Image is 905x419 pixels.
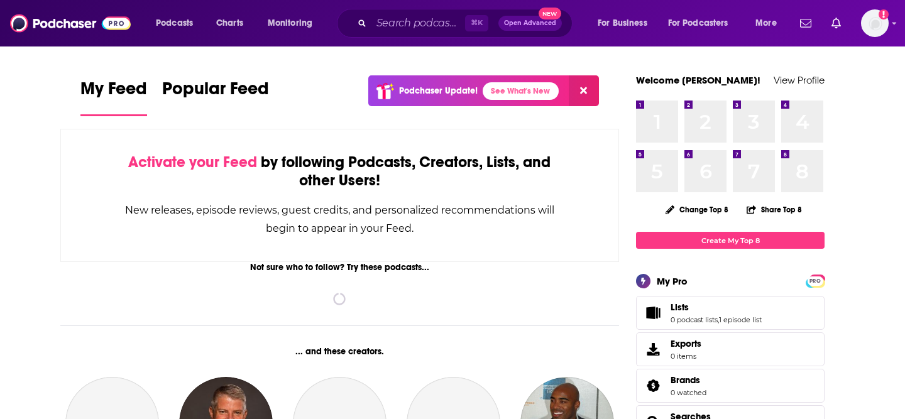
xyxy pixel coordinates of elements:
[671,388,706,397] a: 0 watched
[147,13,209,33] button: open menu
[671,374,706,386] a: Brands
[671,302,762,313] a: Lists
[671,338,701,349] span: Exports
[808,276,823,285] a: PRO
[60,262,619,273] div: Not sure who to follow? Try these podcasts...
[10,11,131,35] img: Podchaser - Follow, Share and Rate Podcasts
[349,9,584,38] div: Search podcasts, credits, & more...
[399,85,478,96] p: Podchaser Update!
[128,153,257,171] span: Activate your Feed
[861,9,889,37] span: Logged in as kkitamorn
[162,78,269,107] span: Popular Feed
[124,201,556,237] div: New releases, episode reviews, guest credits, and personalized recommendations will begin to appe...
[60,346,619,357] div: ... and these creators.
[658,202,736,217] button: Change Top 8
[755,14,777,32] span: More
[671,315,718,324] a: 0 podcast lists
[774,74,825,86] a: View Profile
[861,9,889,37] button: Show profile menu
[636,74,760,86] a: Welcome [PERSON_NAME]!
[162,78,269,116] a: Popular Feed
[671,374,700,386] span: Brands
[483,82,559,100] a: See What's New
[746,197,803,222] button: Share Top 8
[718,315,719,324] span: ,
[636,369,825,403] span: Brands
[259,13,329,33] button: open menu
[795,13,816,34] a: Show notifications dropdown
[598,14,647,32] span: For Business
[640,304,666,322] a: Lists
[660,13,747,33] button: open menu
[826,13,846,34] a: Show notifications dropdown
[504,20,556,26] span: Open Advanced
[657,275,688,287] div: My Pro
[636,296,825,330] span: Lists
[879,9,889,19] svg: Add a profile image
[808,276,823,286] span: PRO
[539,8,561,19] span: New
[465,15,488,31] span: ⌘ K
[671,302,689,313] span: Lists
[498,16,562,31] button: Open AdvancedNew
[671,352,701,361] span: 0 items
[636,232,825,249] a: Create My Top 8
[371,13,465,33] input: Search podcasts, credits, & more...
[124,153,556,190] div: by following Podcasts, Creators, Lists, and other Users!
[156,14,193,32] span: Podcasts
[208,13,251,33] a: Charts
[268,14,312,32] span: Monitoring
[636,332,825,366] a: Exports
[861,9,889,37] img: User Profile
[719,315,762,324] a: 1 episode list
[668,14,728,32] span: For Podcasters
[80,78,147,116] a: My Feed
[589,13,663,33] button: open menu
[640,340,666,358] span: Exports
[747,13,793,33] button: open menu
[216,14,243,32] span: Charts
[80,78,147,107] span: My Feed
[640,377,666,395] a: Brands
